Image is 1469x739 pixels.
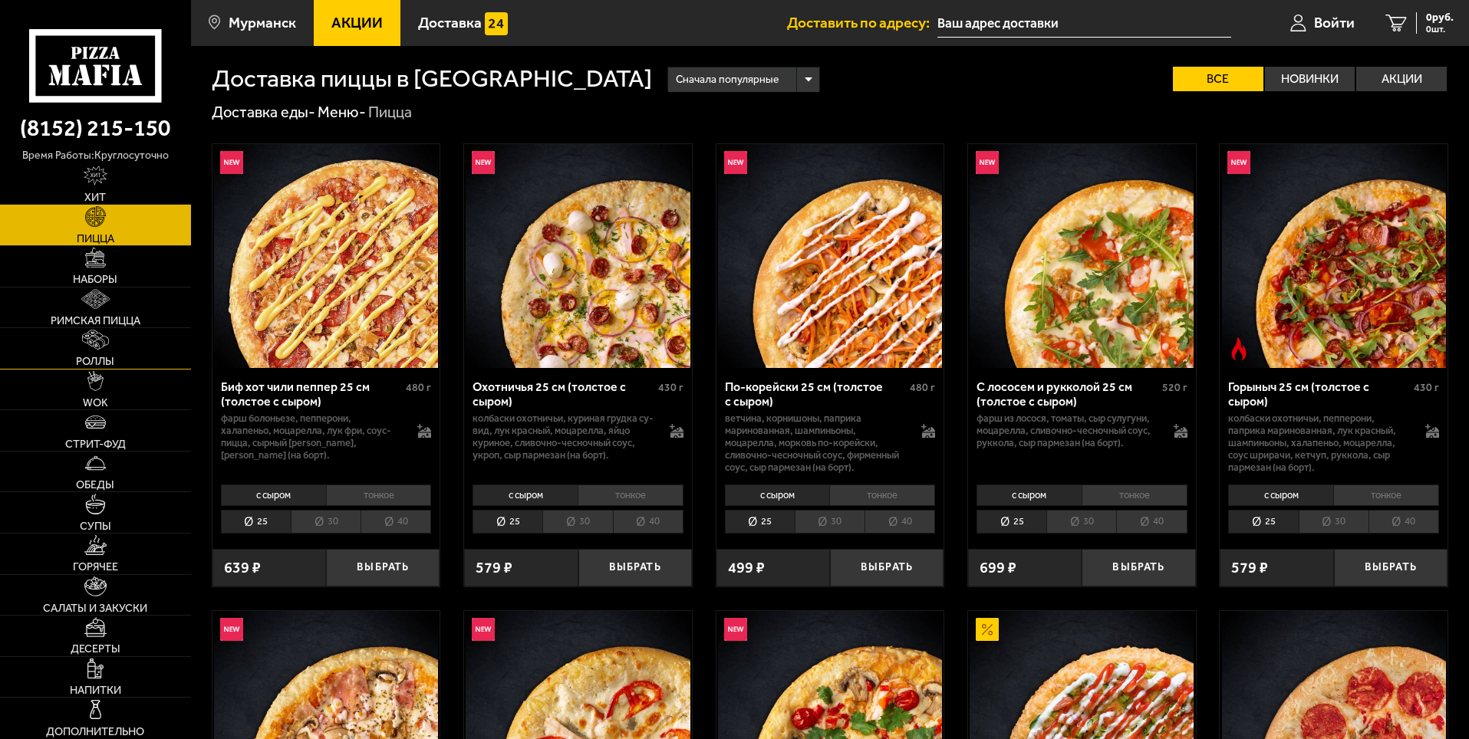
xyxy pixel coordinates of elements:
[221,412,403,461] p: фарш болоньезе, пепперони, халапеньо, моцарелла, лук фри, соус-пицца, сырный [PERSON_NAME], [PERS...
[1314,15,1355,30] span: Войти
[1173,67,1263,91] label: Все
[977,484,1082,506] li: с сыром
[73,274,117,284] span: Наборы
[76,356,114,366] span: Роллы
[1162,381,1187,394] span: 520 г
[220,618,243,641] img: Новинка
[728,560,765,576] span: 499 ₽
[1082,549,1195,586] button: Выбрать
[212,103,315,121] a: Доставка еды-
[84,192,106,202] span: Хит
[80,521,111,531] span: Супы
[968,144,1196,368] a: НовинкаС лососем и рукколой 25 см (толстое с сыром)
[1334,549,1448,586] button: Выбрать
[725,412,907,474] p: ветчина, корнишоны, паприка маринованная, шампиньоны, моцарелла, морковь по-корейски, сливочно-че...
[795,510,865,534] li: 30
[976,618,999,641] img: Акционный
[724,151,747,174] img: Новинка
[221,379,403,409] div: Биф хот чили пеппер 25 см (толстое с сыром)
[1228,379,1410,409] div: Горыныч 25 см (толстое с сыром)
[368,103,412,123] div: Пицца
[464,144,692,368] a: НовинкаОхотничья 25 см (толстое с сыром)
[1228,510,1298,534] li: 25
[1356,67,1447,91] label: Акции
[937,9,1231,38] input: Ваш адрес доставки
[485,12,508,35] img: 15daf4d41897b9f0e9f617042186c801.svg
[977,379,1158,409] div: С лососем и рукколой 25 см (толстое с сыром)
[326,549,440,586] button: Выбрать
[1222,144,1446,368] img: Горыныч 25 см (толстое с сыром)
[970,144,1194,368] img: С лососем и рукколой 25 см (толстое с сыром)
[910,381,935,394] span: 480 г
[406,381,431,394] span: 480 г
[1046,510,1116,534] li: 30
[787,15,937,30] span: Доставить по адресу:
[473,379,654,409] div: Охотничья 25 см (толстое с сыром)
[578,549,692,586] button: Выбрать
[865,510,935,534] li: 40
[1299,510,1369,534] li: 30
[77,233,114,244] span: Пицца
[1426,25,1454,34] span: 0 шт.
[83,397,108,408] span: WOK
[51,315,140,326] span: Римская пицца
[71,643,120,654] span: Десерты
[977,412,1158,449] p: фарш из лосося, томаты, сыр сулугуни, моцарелла, сливочно-чесночный соус, руккола, сыр пармезан (...
[980,560,1016,576] span: 699 ₽
[1082,484,1187,506] li: тонкое
[331,15,383,30] span: Акции
[977,510,1046,534] li: 25
[1116,510,1187,534] li: 40
[829,484,935,506] li: тонкое
[46,726,144,737] span: Дополнительно
[1426,12,1454,23] span: 0 руб.
[221,510,291,534] li: 25
[473,510,542,534] li: 25
[472,151,495,174] img: Новинка
[1227,151,1250,174] img: Новинка
[658,381,683,394] span: 430 г
[578,484,683,506] li: тонкое
[542,510,612,534] li: 30
[472,618,495,641] img: Новинка
[1369,510,1439,534] li: 40
[718,144,942,368] img: По-корейски 25 см (толстое с сыром)
[73,561,118,572] span: Горячее
[43,603,147,613] span: Салаты и закуски
[1227,337,1250,360] img: Острое блюдо
[676,65,779,94] span: Сначала популярные
[229,15,296,30] span: Мурманск
[224,560,261,576] span: 639 ₽
[212,144,440,368] a: НовинкаБиф хот чили пеппер 25 см (толстое с сыром)
[361,510,431,534] li: 40
[725,510,795,534] li: 25
[220,151,243,174] img: Новинка
[725,484,830,506] li: с сыром
[326,484,432,506] li: тонкое
[76,479,114,490] span: Обеды
[830,549,944,586] button: Выбрать
[214,144,438,368] img: Биф хот чили пеппер 25 см (толстое с сыром)
[70,685,121,695] span: Напитки
[724,618,747,641] img: Новинка
[725,379,907,409] div: По-корейски 25 см (толстое с сыром)
[1265,67,1355,91] label: Новинки
[212,67,652,91] h1: Доставка пиццы в [GEOGRAPHIC_DATA]
[221,484,326,506] li: с сыром
[65,438,126,449] span: Стрит-фуд
[1220,144,1448,368] a: НовинкаОстрое блюдоГорыныч 25 см (толстое с сыром)
[976,151,999,174] img: Новинка
[476,560,512,576] span: 579 ₽
[1231,560,1268,576] span: 579 ₽
[1414,381,1439,394] span: 430 г
[1333,484,1439,506] li: тонкое
[1228,412,1410,474] p: колбаски Охотничьи, пепперони, паприка маринованная, лук красный, шампиньоны, халапеньо, моцарелл...
[473,484,578,506] li: с сыром
[473,412,654,461] p: колбаски охотничьи, куриная грудка су-вид, лук красный, моцарелла, яйцо куриное, сливочно-чесночн...
[1228,484,1333,506] li: с сыром
[613,510,683,534] li: 40
[318,103,366,121] a: Меню-
[291,510,361,534] li: 30
[466,144,690,368] img: Охотничья 25 см (толстое с сыром)
[418,15,482,30] span: Доставка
